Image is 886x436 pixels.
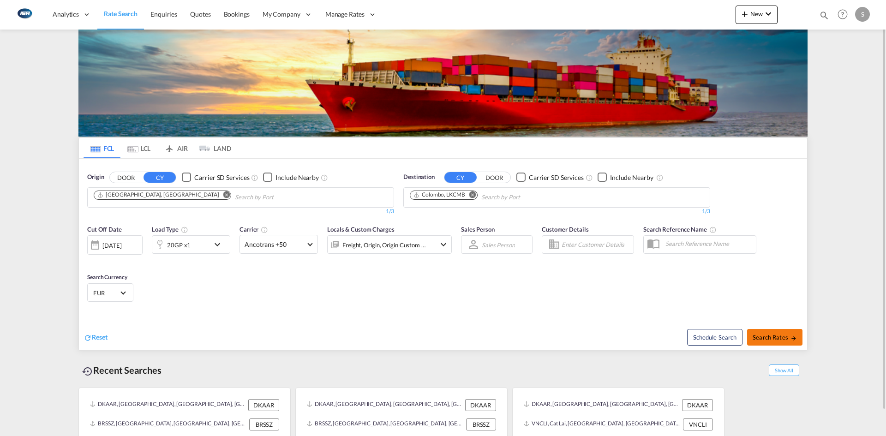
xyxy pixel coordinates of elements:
div: VNCLI, Cat Lai, Viet Nam, South East Asia, Asia Pacific [524,418,681,430]
md-icon: icon-refresh [84,334,92,342]
md-tab-item: LAND [194,138,231,158]
button: DOOR [110,172,142,183]
button: Remove [463,191,477,200]
div: Include Nearby [610,173,653,182]
md-select: Select Currency: € EUREuro [92,286,128,299]
span: Quotes [190,10,210,18]
input: Enter Customer Details [562,238,631,251]
span: Load Type [152,226,188,233]
button: icon-plus 400-fgNewicon-chevron-down [736,6,778,24]
input: Chips input. [235,190,323,205]
div: Recent Searches [78,360,165,381]
span: Carrier [239,226,268,233]
span: Search Rates [753,334,797,341]
button: DOOR [478,172,510,183]
div: icon-refreshReset [84,333,108,343]
div: DKAAR [682,399,713,411]
md-icon: icon-chevron-down [212,239,227,250]
md-icon: Your search will be saved by the below given name [709,226,717,233]
img: LCL+%26+FCL+BACKGROUND.png [78,30,808,137]
span: Cut Off Date [87,226,122,233]
div: DKAAR [248,399,279,411]
md-icon: Unchecked: Ignores neighbouring ports when fetching rates.Checked : Includes neighbouring ports w... [656,174,664,181]
span: Sales Person [461,226,495,233]
span: Help [835,6,850,22]
div: DKAAR, Aarhus, Denmark, Northern Europe, Europe [90,399,246,411]
md-icon: icon-backup-restore [82,366,93,377]
div: DKAAR, Aarhus, Denmark, Northern Europe, Europe [524,399,680,411]
div: BRSSZ, Santos, Brazil, South America, Americas [307,418,464,430]
span: Search Reference Name [643,226,717,233]
div: 20GP x1 [167,239,191,251]
md-icon: Unchecked: Search for CY (Container Yard) services for all selected carriers.Checked : Search for... [586,174,593,181]
md-checkbox: Checkbox No Ink [516,173,584,182]
md-chips-wrap: Chips container. Use arrow keys to select chips. [408,188,573,205]
div: S [855,7,870,22]
button: Remove [217,191,231,200]
md-tab-item: LCL [120,138,157,158]
div: Include Nearby [275,173,319,182]
div: Freight Origin Origin Custom Factory Stuffingicon-chevron-down [327,235,452,254]
md-icon: icon-plus 400-fg [739,8,750,19]
md-chips-wrap: Chips container. Use arrow keys to select chips. [92,188,326,205]
div: Carrier SD Services [194,173,249,182]
div: Help [835,6,855,23]
button: Search Ratesicon-arrow-right [747,329,802,346]
button: CY [444,172,477,183]
div: DKAAR [465,399,496,411]
div: Press delete to remove this chip. [413,191,467,199]
span: Origin [87,173,104,182]
span: Rate Search [104,10,138,18]
md-checkbox: Checkbox No Ink [598,173,653,182]
input: Search Reference Name [661,237,756,251]
div: BRSSZ, Santos, Brazil, South America, Americas [90,418,247,430]
div: [DATE] [87,235,143,255]
md-select: Sales Person [481,238,516,251]
md-icon: icon-magnify [819,10,829,20]
span: New [739,10,774,18]
md-icon: icon-arrow-right [790,335,797,341]
input: Chips input. [481,190,569,205]
span: Bookings [224,10,250,18]
md-pagination-wrapper: Use the left and right arrow keys to navigate between tabs [84,138,231,158]
div: VNCLI [683,418,713,430]
md-icon: icon-chevron-down [438,239,449,250]
img: 1aa151c0c08011ec8d6f413816f9a227.png [14,4,35,25]
md-tab-item: AIR [157,138,194,158]
md-checkbox: Checkbox No Ink [263,173,319,182]
md-icon: The selected Trucker/Carrierwill be displayed in the rate results If the rates are from another f... [261,226,268,233]
md-checkbox: Checkbox No Ink [182,173,249,182]
span: Show All [769,364,799,376]
span: My Company [263,10,300,19]
div: [DATE] [102,241,121,250]
md-icon: icon-information-outline [181,226,188,233]
div: 20GP x1icon-chevron-down [152,235,230,254]
div: Freight Origin Origin Custom Factory Stuffing [342,239,426,251]
div: OriginDOOR CY Checkbox No InkUnchecked: Search for CY (Container Yard) services for all selected ... [79,159,807,350]
div: 1/3 [87,208,394,215]
md-tab-item: FCL [84,138,120,158]
span: Reset [92,333,108,341]
span: Ancotrans +50 [245,240,305,249]
div: Aarhus, DKAAR [97,191,219,199]
span: Locals & Custom Charges [327,226,395,233]
span: Customer Details [542,226,588,233]
button: Note: By default Schedule search will only considerorigin ports, destination ports and cut off da... [687,329,742,346]
div: Carrier SD Services [529,173,584,182]
span: Enquiries [150,10,177,18]
div: BRSSZ [466,418,496,430]
md-icon: Unchecked: Ignores neighbouring ports when fetching rates.Checked : Includes neighbouring ports w... [321,174,328,181]
div: BRSSZ [249,418,279,430]
span: Analytics [53,10,79,19]
span: Search Currency [87,274,127,281]
div: Colombo, LKCMB [413,191,465,199]
md-icon: icon-chevron-down [763,8,774,19]
div: DKAAR, Aarhus, Denmark, Northern Europe, Europe [307,399,463,411]
button: CY [144,172,176,183]
md-icon: Unchecked: Search for CY (Container Yard) services for all selected carriers.Checked : Search for... [251,174,258,181]
md-icon: icon-airplane [164,143,175,150]
span: Manage Rates [325,10,365,19]
span: Destination [403,173,435,182]
div: icon-magnify [819,10,829,24]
